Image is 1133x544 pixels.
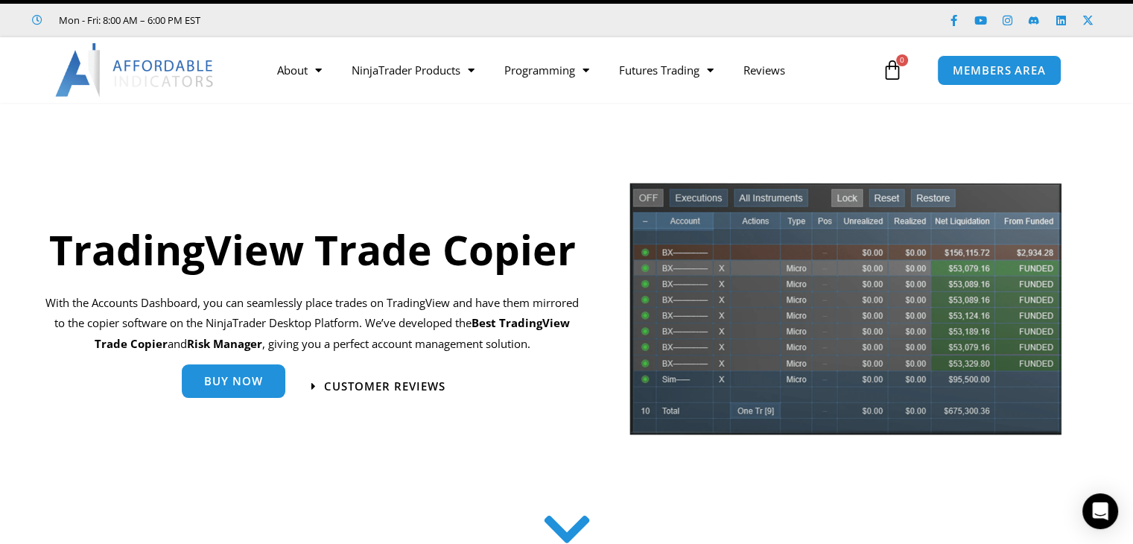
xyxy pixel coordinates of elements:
iframe: Customer reviews powered by Trustpilot [221,13,445,28]
img: LogoAI | Affordable Indicators – NinjaTrader [55,43,215,97]
a: Reviews [729,53,800,87]
img: tradecopier | Affordable Indicators – NinjaTrader [628,181,1063,447]
strong: Risk Manager [187,336,262,351]
a: Programming [489,53,604,87]
div: Open Intercom Messenger [1082,493,1118,529]
a: Customer Reviews [311,381,445,392]
nav: Menu [262,53,878,87]
a: Futures Trading [604,53,729,87]
p: With the Accounts Dashboard, you can seamlessly place trades on TradingView and have them mirrore... [42,293,583,355]
span: 0 [896,54,908,66]
h1: TradingView Trade Copier [42,221,583,278]
a: 0 [860,48,925,92]
a: About [262,53,337,87]
a: Buy Now [182,367,285,400]
span: Customer Reviews [324,381,445,392]
a: NinjaTrader Products [337,53,489,87]
span: Buy Now [204,378,263,389]
a: MEMBERS AREA [937,55,1061,86]
span: Mon - Fri: 8:00 AM – 6:00 PM EST [55,11,200,29]
span: MEMBERS AREA [953,65,1046,76]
